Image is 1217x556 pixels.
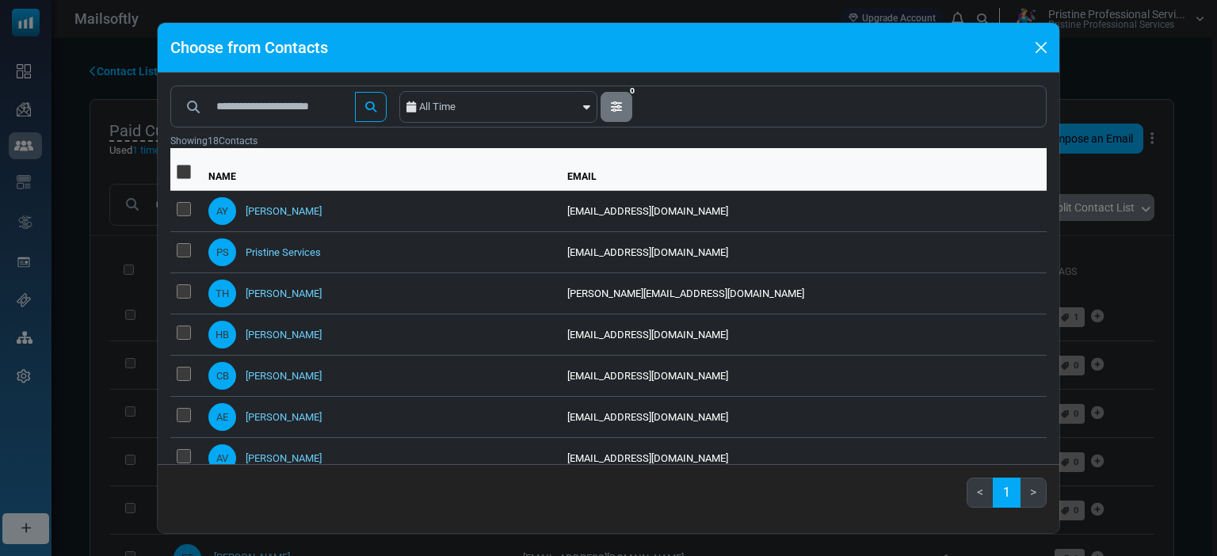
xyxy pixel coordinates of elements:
[170,36,328,59] h5: Choose from Contacts
[208,197,236,225] span: AY
[246,204,322,219] a: [PERSON_NAME]
[202,148,561,191] th: NAME
[246,245,321,261] a: Pristine Services
[246,409,322,425] a: [PERSON_NAME]
[967,478,1047,520] nav: Page
[561,397,1047,438] td: [EMAIL_ADDRESS][DOMAIN_NAME]
[993,478,1021,508] a: 1
[246,451,322,467] a: [PERSON_NAME]
[561,191,1047,232] td: [EMAIL_ADDRESS][DOMAIN_NAME]
[601,92,632,122] button: 0
[1029,36,1053,59] button: Close
[208,280,236,307] span: TH
[419,92,580,122] div: All Time
[246,327,322,343] a: [PERSON_NAME]
[624,85,641,99] span: 0
[208,238,236,266] span: PS
[561,273,1047,314] td: [PERSON_NAME][EMAIL_ADDRESS][DOMAIN_NAME]
[561,314,1047,356] td: [EMAIL_ADDRESS][DOMAIN_NAME]
[561,356,1047,397] td: [EMAIL_ADDRESS][DOMAIN_NAME]
[208,403,236,431] span: AE
[246,286,322,302] a: [PERSON_NAME]
[561,148,1047,191] th: EMAIL
[208,362,236,390] span: CB
[561,232,1047,273] td: [EMAIL_ADDRESS][DOMAIN_NAME]
[208,321,236,348] span: HB
[208,135,219,147] span: 18
[246,368,322,384] a: [PERSON_NAME]
[170,134,1047,148] div: Showing Contacts
[561,438,1047,479] td: [EMAIL_ADDRESS][DOMAIN_NAME]
[208,444,236,472] span: AV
